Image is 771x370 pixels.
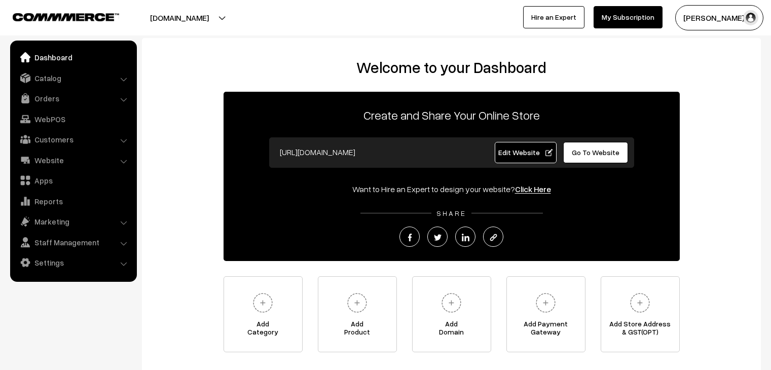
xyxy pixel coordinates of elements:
img: plus.svg [437,289,465,317]
a: Hire an Expert [523,6,584,28]
img: plus.svg [626,289,654,317]
img: COMMMERCE [13,13,119,21]
a: Go To Website [563,142,629,163]
a: AddProduct [318,276,397,352]
span: Go To Website [572,148,619,157]
img: plus.svg [249,289,277,317]
button: [DOMAIN_NAME] [115,5,244,30]
a: Click Here [515,184,551,194]
a: Edit Website [495,142,557,163]
a: COMMMERCE [13,10,101,22]
span: Add Store Address & GST(OPT) [601,320,679,340]
a: WebPOS [13,110,133,128]
a: Marketing [13,212,133,231]
a: Customers [13,130,133,149]
a: AddCategory [224,276,303,352]
span: Add Product [318,320,396,340]
span: SHARE [431,209,471,217]
p: Create and Share Your Online Store [224,106,680,124]
a: Staff Management [13,233,133,251]
a: My Subscription [594,6,663,28]
a: Catalog [13,69,133,87]
h2: Welcome to your Dashboard [152,58,751,77]
a: Dashboard [13,48,133,66]
img: plus.svg [343,289,371,317]
span: Edit Website [498,148,553,157]
a: Orders [13,89,133,107]
div: Want to Hire an Expert to design your website? [224,183,680,195]
button: [PERSON_NAME] V… [675,5,763,30]
img: user [743,10,758,25]
a: Website [13,151,133,169]
span: Add Payment Gateway [507,320,585,340]
a: Settings [13,253,133,272]
a: Add Store Address& GST(OPT) [601,276,680,352]
a: Apps [13,171,133,190]
span: Add Domain [413,320,491,340]
a: Reports [13,192,133,210]
img: plus.svg [532,289,560,317]
a: AddDomain [412,276,491,352]
a: Add PaymentGateway [506,276,585,352]
span: Add Category [224,320,302,340]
